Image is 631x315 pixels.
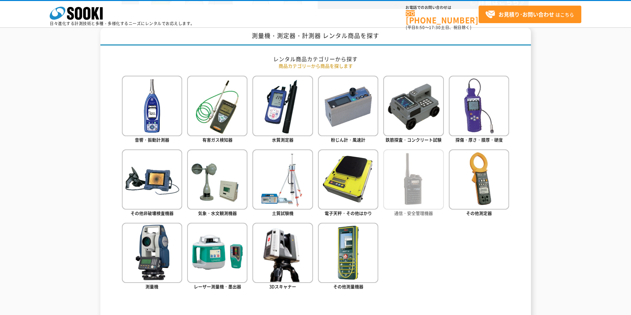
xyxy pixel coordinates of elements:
a: 3Dスキャナー [252,223,313,291]
img: 鉄筋探査・コンクリート試験 [383,76,444,136]
span: (平日 ～ 土日、祝日除く) [406,24,471,30]
a: 粉じん計・風速計 [318,76,378,144]
img: その他測定器 [449,149,509,210]
img: 水質測定器 [252,76,313,136]
img: レーザー測量機・墨出器 [187,223,247,283]
strong: お見積り･お問い合わせ [499,10,554,18]
span: 鉄筋探査・コンクリート試験 [386,137,442,143]
p: 日々進化する計測技術と多種・多様化するニーズにレンタルでお応えします。 [50,21,195,25]
img: 粉じん計・風速計 [318,76,378,136]
span: 有害ガス検知器 [202,137,233,143]
span: 探傷・厚さ・膜厚・硬度 [455,137,503,143]
img: 土質試験機 [252,149,313,210]
a: 通信・安全管理機器 [383,149,444,218]
a: お見積り･お問い合わせはこちら [479,6,581,23]
span: 17:30 [429,24,441,30]
span: 測量機 [145,283,158,290]
h1: 測量機・測定器・計測器 レンタル商品を探す [100,27,531,46]
span: その他非破壊検査機器 [131,210,174,216]
a: レーザー測量機・墨出器 [187,223,247,291]
img: 電子天秤・その他はかり [318,149,378,210]
img: 音響・振動計測器 [122,76,182,136]
a: その他非破壊検査機器 [122,149,182,218]
img: 有害ガス検知器 [187,76,247,136]
span: 土質試験機 [272,210,293,216]
span: 3Dスキャナー [269,283,296,290]
span: 8:50 [416,24,425,30]
span: 音響・振動計測器 [135,137,169,143]
h2: レンタル商品カテゴリーから探す [122,56,509,62]
a: 水質測定器 [252,76,313,144]
span: 通信・安全管理機器 [394,210,433,216]
img: 測量機 [122,223,182,283]
a: 測量機 [122,223,182,291]
span: 気象・水文観測機器 [198,210,237,216]
a: 音響・振動計測器 [122,76,182,144]
img: 気象・水文観測機器 [187,149,247,210]
a: 有害ガス検知器 [187,76,247,144]
span: お電話でのお問い合わせは [406,6,479,10]
span: その他測量機器 [333,283,363,290]
span: 粉じん計・風速計 [331,137,365,143]
span: 電子天秤・その他はかり [325,210,372,216]
a: 電子天秤・その他はかり [318,149,378,218]
img: 探傷・厚さ・膜厚・硬度 [449,76,509,136]
img: 通信・安全管理機器 [383,149,444,210]
img: その他測量機器 [318,223,378,283]
a: その他測定器 [449,149,509,218]
img: 3Dスキャナー [252,223,313,283]
a: [PHONE_NUMBER] [406,10,479,24]
a: その他測量機器 [318,223,378,291]
a: 鉄筋探査・コンクリート試験 [383,76,444,144]
span: はこちら [485,10,574,20]
span: レーザー測量機・墨出器 [194,283,241,290]
span: その他測定器 [466,210,492,216]
img: その他非破壊検査機器 [122,149,182,210]
a: 探傷・厚さ・膜厚・硬度 [449,76,509,144]
span: 水質測定器 [272,137,293,143]
p: 商品カテゴリーから商品を探します [122,62,509,69]
a: 土質試験機 [252,149,313,218]
a: 気象・水文観測機器 [187,149,247,218]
